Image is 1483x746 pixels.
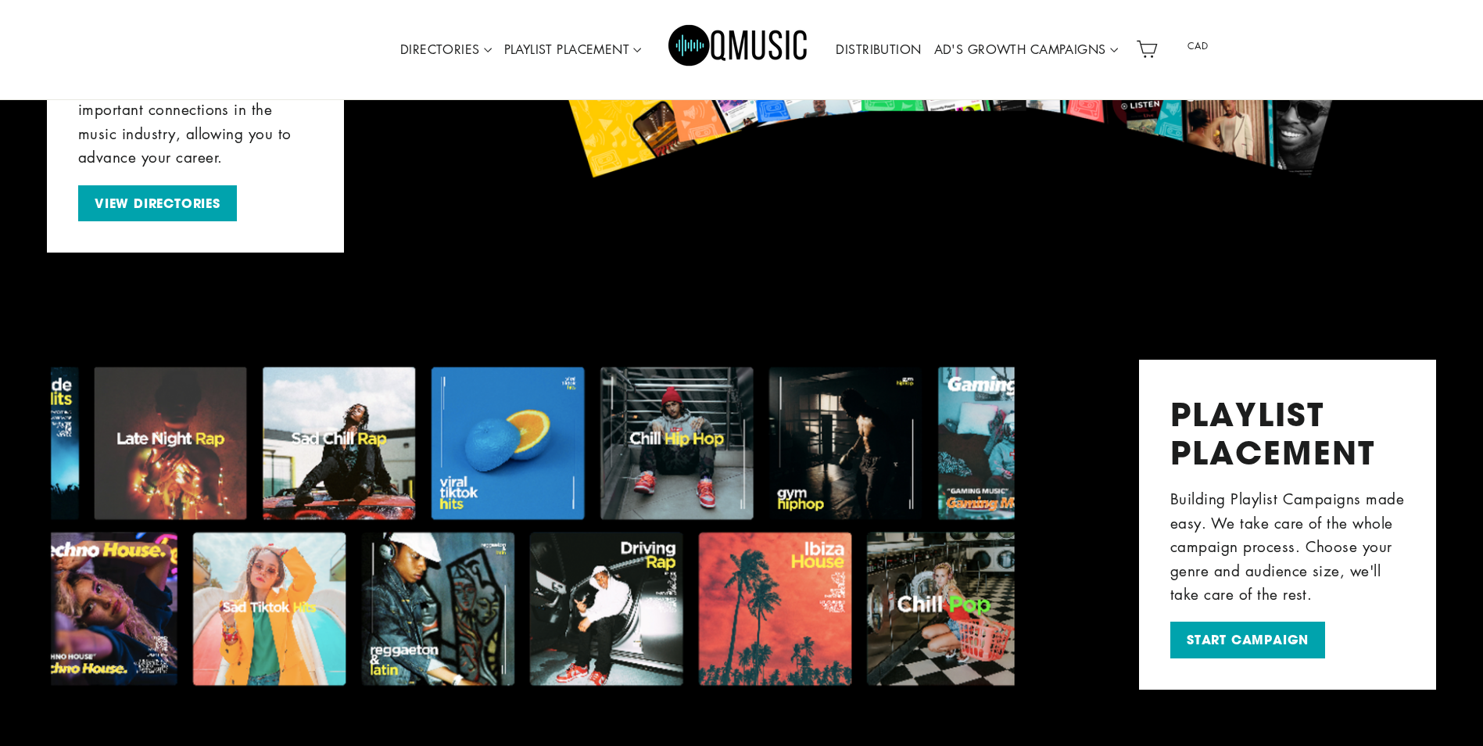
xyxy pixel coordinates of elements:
div: Primary [348,4,1130,95]
p: Building Playlist Campaigns made easy. We take care of the whole campaign process. Choose your ge... [1170,487,1405,606]
a: DISTRIBUTION [829,32,927,68]
a: DIRECTORIES [394,32,498,68]
h2: PLAYLIST PLACEMENT [1170,395,1405,472]
a: VIEW DIRECTORIES [78,185,237,222]
img: Q Music Promotions [668,14,809,84]
a: PLAYLIST PLACEMENT [498,32,648,68]
a: AD'S GROWTH CAMPAIGNS [928,32,1124,68]
a: START CAMPAIGN [1170,622,1325,658]
span: CAD [1168,34,1227,58]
